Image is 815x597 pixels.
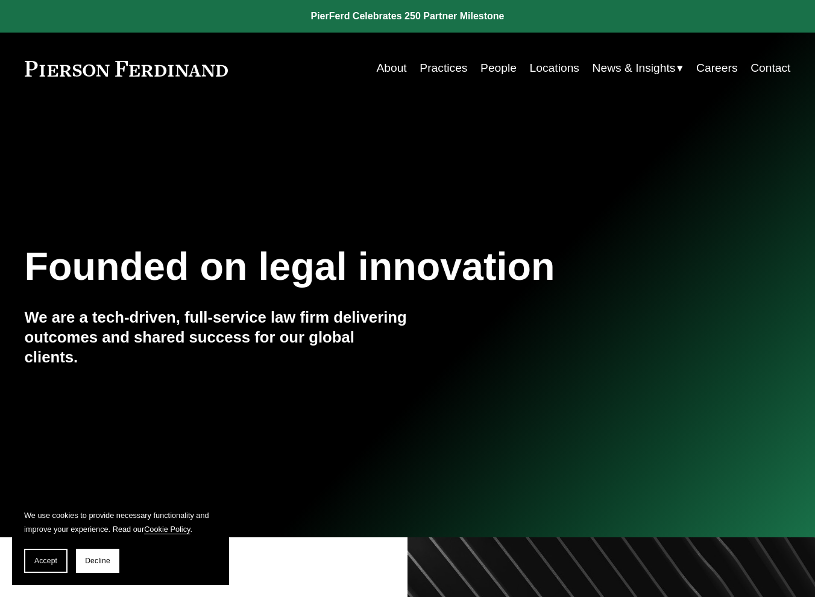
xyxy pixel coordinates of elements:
h4: We are a tech-driven, full-service law firm delivering outcomes and shared success for our global... [25,308,408,367]
span: Decline [85,557,110,565]
button: Accept [24,549,68,573]
a: Locations [530,57,579,80]
span: Accept [34,557,57,565]
section: Cookie banner [12,497,229,585]
a: Contact [750,57,790,80]
p: We use cookies to provide necessary functionality and improve your experience. Read our . [24,509,217,537]
span: News & Insights [593,58,676,79]
a: folder dropdown [593,57,684,80]
a: Cookie Policy [144,525,190,534]
h1: Founded on legal innovation [25,244,663,289]
a: Practices [420,57,467,80]
a: People [480,57,517,80]
a: Careers [696,57,737,80]
button: Decline [76,549,119,573]
a: About [376,57,406,80]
